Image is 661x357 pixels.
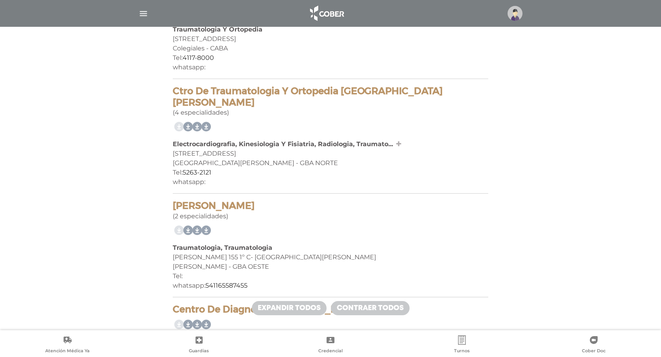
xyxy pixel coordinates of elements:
[173,44,488,53] div: Colegiales - CABA
[173,34,488,44] div: [STREET_ADDRESS]
[189,348,209,355] span: Guardias
[396,335,528,355] a: Turnos
[306,4,347,23] img: logo_cober_home-white.png
[173,244,272,251] b: Traumatologia, Traumatologia
[138,9,148,19] img: Cober_menu-lines-white.svg
[173,281,488,290] div: whatsapp:
[173,168,488,177] div: Tel:
[508,6,523,21] img: profile-placeholder.svg
[454,348,470,355] span: Turnos
[528,335,659,355] a: Cober Doc
[183,169,211,176] a: 5263-2121
[45,348,90,355] span: Atención Médica Ya
[173,200,488,221] div: (2 especialidades)
[173,177,488,187] div: whatsapp:
[252,301,327,315] a: Expandir todos
[173,86,488,118] div: (4 especialidades)
[173,158,488,168] div: [GEOGRAPHIC_DATA][PERSON_NAME] - GBA NORTE
[173,63,488,72] div: whatsapp:
[173,140,393,148] b: Electrocardiografia, Kinesiologia Y Fisiatria, Radiologia, Traumato...
[173,86,488,108] h4: Ctro De Traumatologia Y Ortopedia [GEOGRAPHIC_DATA][PERSON_NAME]
[265,335,396,355] a: Credencial
[318,348,343,355] span: Credencial
[331,301,410,315] a: Contraer todos
[2,335,133,355] a: Atención Médica Ya
[173,271,488,281] div: Tel:
[173,262,488,271] div: [PERSON_NAME] - GBA OESTE
[173,53,488,63] div: Tel:
[173,253,488,262] div: [PERSON_NAME] 155 1º C- [GEOGRAPHIC_DATA][PERSON_NAME]
[205,282,247,289] a: 541165587455
[133,335,264,355] a: Guardias
[173,26,262,33] b: Traumatologia Y Ortopedia
[183,54,214,61] a: 4117-8000
[173,200,488,212] h4: [PERSON_NAME]
[173,149,488,158] div: [STREET_ADDRESS]
[582,348,606,355] span: Cober Doc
